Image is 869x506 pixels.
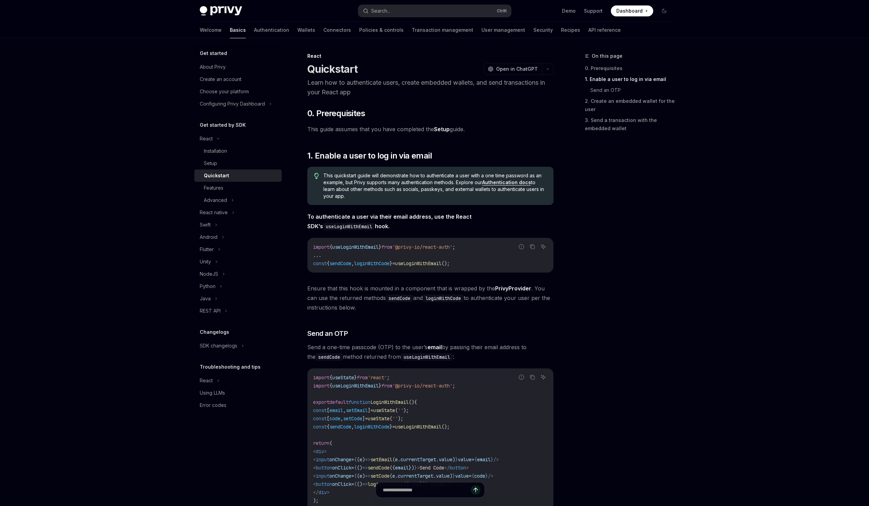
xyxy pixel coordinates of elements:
[528,373,537,382] button: Copy the contents from the code block
[539,242,548,251] button: Ask AI
[370,407,373,413] span: =
[395,407,398,413] span: (
[392,456,395,463] span: (
[357,456,360,463] span: (
[362,473,365,479] span: )
[365,473,370,479] span: =>
[194,182,282,194] a: Features
[539,373,548,382] button: Ask AI
[365,415,368,422] span: =
[590,85,675,96] a: Send an OTP
[386,295,413,302] code: sendCode
[414,399,417,405] span: {
[200,270,218,278] div: NodeJS
[316,353,343,361] code: sendCode
[423,295,464,302] code: loginWithCode
[395,465,409,471] span: email
[497,8,507,14] span: Ctrl K
[477,456,491,463] span: email
[395,424,441,430] span: useLoginWithEmail
[533,22,553,38] a: Security
[482,179,531,186] a: Authentication docs
[327,424,330,430] span: {
[458,456,472,463] span: value
[330,456,351,463] span: onChange
[474,473,485,479] span: code
[390,465,395,471] span: ({
[327,260,330,266] span: {
[204,172,229,180] div: Quickstart
[452,456,455,463] span: )
[200,377,213,385] div: React
[420,465,444,471] span: Send Code
[314,173,319,179] svg: Tip
[392,415,398,422] span: ''
[403,407,409,413] span: );
[495,285,531,292] a: PrivyProvider
[434,126,450,133] a: Setup
[357,374,368,381] span: from
[200,245,214,254] div: Flutter
[379,383,381,389] span: }
[313,473,316,479] span: <
[354,473,357,479] span: {
[370,456,392,463] span: setEmail
[368,465,390,471] span: sendCode
[436,473,450,479] span: value
[371,7,390,15] div: Search...
[330,415,340,422] span: code
[592,52,622,60] span: On this page
[360,473,362,479] span: e
[452,244,455,250] span: ;
[409,399,414,405] span: ()
[368,415,390,422] span: useState
[354,424,390,430] span: loginWithCode
[313,244,330,250] span: import
[368,407,370,413] span: ]
[562,8,576,14] a: Demo
[194,399,282,411] a: Error codes
[474,456,477,463] span: {
[323,172,546,200] span: This quickstart guide will demonstrate how to authenticate a user with a one time password as an ...
[324,448,327,454] span: >
[392,244,452,250] span: '@privy-io/react-auth'
[472,473,474,479] span: {
[611,5,653,16] a: Dashboard
[332,465,351,471] span: onClick
[313,424,327,430] span: const
[373,407,395,413] span: useState
[469,473,472,479] span: =
[316,456,330,463] span: input
[200,208,228,217] div: React native
[351,465,354,471] span: =
[450,465,466,471] span: button
[330,424,351,430] span: sendCode
[616,8,643,14] span: Dashboard
[357,473,360,479] span: (
[351,456,354,463] span: =
[330,473,351,479] span: onChange
[343,407,346,413] span: ,
[313,415,327,422] span: const
[401,353,453,361] code: useLoginWithEmail
[316,448,324,454] span: div
[332,244,379,250] span: useLoginWithEmail
[307,53,553,59] div: React
[491,456,493,463] span: }
[354,456,357,463] span: {
[436,456,439,463] span: .
[360,456,362,463] span: e
[200,63,226,71] div: About Privy
[528,242,537,251] button: Copy the contents from the code block
[204,147,227,155] div: Installation
[323,22,351,38] a: Connectors
[452,473,455,479] span: }
[200,401,226,409] div: Error codes
[401,456,436,463] span: currentTarget
[313,374,330,381] span: import
[332,383,379,389] span: useLoginWithEmail
[307,213,472,230] strong: To authenticate a user via their email address, use the React SDK’s hook.
[313,465,316,471] span: <
[483,63,542,75] button: Open in ChatGPT
[433,473,436,479] span: .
